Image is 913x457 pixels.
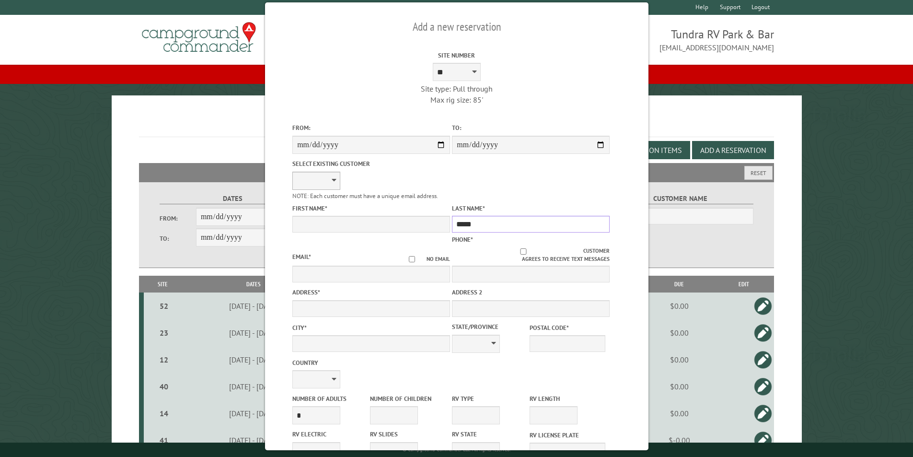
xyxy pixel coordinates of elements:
td: $0.00 [645,346,713,373]
label: RV State [452,430,528,439]
div: 52 [148,301,181,311]
label: From: [160,214,196,223]
label: Number of Children [370,394,446,403]
label: To: [452,123,610,132]
label: Customer Name [607,193,753,204]
div: 41 [148,435,181,445]
h2: Add a new reservation [292,18,621,36]
div: 40 [148,382,181,391]
h1: Reservations [139,111,774,137]
label: City [292,323,450,332]
td: $0.00 [645,293,713,319]
label: Postal Code [530,323,605,332]
th: Edit [713,276,774,293]
div: Site type: Pull through [378,83,535,94]
small: NOTE: Each customer must have a unique email address. [292,192,438,200]
label: RV Electric [292,430,368,439]
button: Edit Add-on Items [608,141,690,159]
label: RV License Plate [530,431,605,440]
label: From: [292,123,450,132]
label: Dates [160,193,306,204]
label: Email [292,253,311,261]
th: Due [645,276,713,293]
div: 14 [148,409,181,418]
div: [DATE] - [DATE] [184,435,324,445]
h2: Filters [139,163,774,181]
th: Dates [182,276,325,293]
div: 12 [148,355,181,364]
label: Address 2 [452,288,610,297]
input: No email [397,256,427,262]
label: Phone [452,235,473,244]
label: Country [292,358,450,367]
td: $0.00 [645,400,713,427]
div: Max rig size: 85' [378,94,535,105]
td: $0.00 [645,319,713,346]
div: [DATE] - [DATE] [184,328,324,338]
label: Last Name [452,204,610,213]
label: Select existing customer [292,159,450,168]
small: © Campground Commander LLC. All rights reserved. [403,446,511,453]
label: Number of Adults [292,394,368,403]
div: 23 [148,328,181,338]
label: Customer agrees to receive text messages [452,247,610,263]
button: Reset [744,166,773,180]
div: [DATE] - [DATE] [184,409,324,418]
label: First Name [292,204,450,213]
label: State/Province [452,322,528,331]
img: Campground Commander [139,19,259,56]
label: RV Slides [370,430,446,439]
div: [DATE] - [DATE] [184,301,324,311]
label: RV Type [452,394,528,403]
button: Add a Reservation [692,141,774,159]
label: Site Number [378,51,535,60]
label: To: [160,234,196,243]
div: [DATE] - [DATE] [184,355,324,364]
td: $-0.00 [645,427,713,454]
th: Site [144,276,182,293]
label: RV Length [530,394,605,403]
div: [DATE] - [DATE] [184,382,324,391]
td: $0.00 [645,373,713,400]
label: Address [292,288,450,297]
input: Customer agrees to receive text messages [463,248,583,255]
label: No email [397,255,450,263]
